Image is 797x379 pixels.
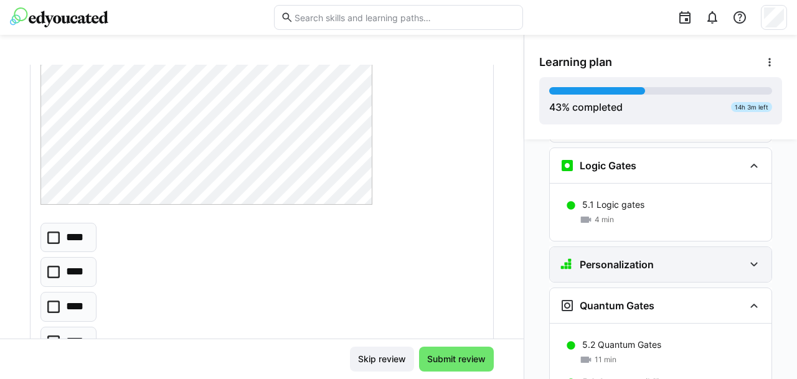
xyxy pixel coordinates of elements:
h3: Logic Gates [580,159,636,172]
p: 5.1 Logic gates [582,199,644,211]
h3: Quantum Gates [580,299,654,312]
span: 43 [549,101,562,113]
button: Skip review [350,347,414,372]
p: 5.2 Quantum Gates [582,339,661,351]
h3: Personalization [580,258,654,271]
span: Submit review [425,353,488,365]
div: 14h 3m left [731,102,772,112]
div: % completed [549,100,623,115]
span: Skip review [356,353,408,365]
span: 11 min [595,355,616,365]
button: Submit review [419,347,494,372]
span: 4 min [595,215,614,225]
input: Search skills and learning paths… [293,12,516,23]
span: Learning plan [539,55,612,69]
